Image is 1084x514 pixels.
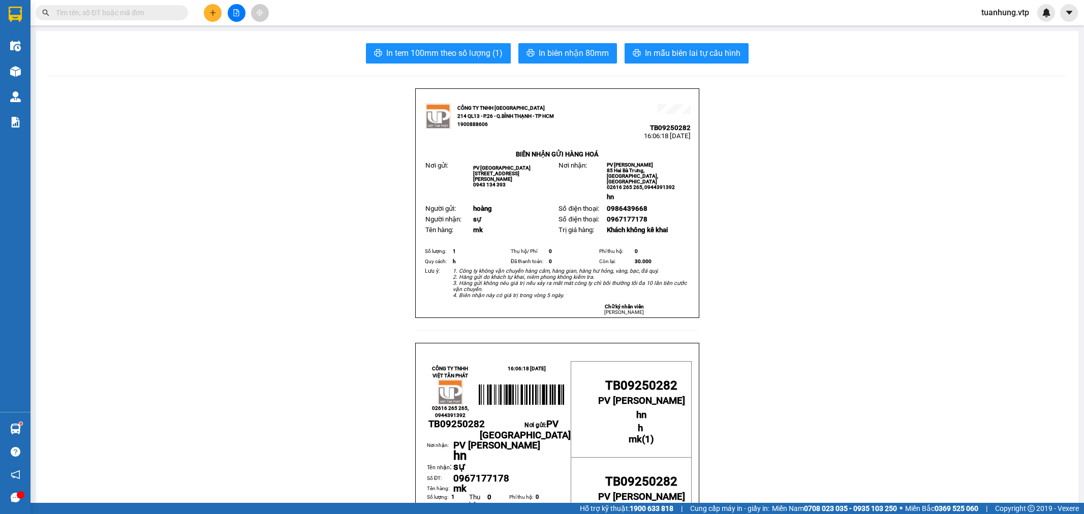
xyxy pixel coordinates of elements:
span: printer [526,49,535,58]
span: Người nhận: [425,215,461,223]
span: Nơi gửi: [480,422,571,440]
span: 1 [453,248,456,254]
span: PV [PERSON_NAME] [453,440,540,451]
span: Tên nhận [427,464,450,471]
span: 16:06:18 [DATE] [508,366,546,371]
td: Số ĐT: [427,473,453,485]
span: printer [374,49,382,58]
strong: 0708 023 035 - 0935 103 250 [804,504,897,512]
button: printerIn tem 100mm theo số lượng (1) [366,43,511,63]
span: PV [PERSON_NAME] [598,395,685,406]
span: Nơi gửi: [425,162,448,169]
img: warehouse-icon [10,91,21,102]
span: [STREET_ADDRESS][PERSON_NAME] [473,171,519,182]
span: 0986439668 [607,205,647,212]
span: TB09250282 [605,474,677,489]
span: 30.000 [635,259,652,264]
img: warehouse-icon [10,424,21,434]
sup: 1 [19,422,22,425]
button: file-add [228,4,245,22]
span: 0 [549,259,552,264]
span: TB09250282 [605,378,677,393]
span: PV [GEOGRAPHIC_DATA] [473,165,531,171]
span: PV [PERSON_NAME] [598,491,685,502]
span: Số điện thoại: [559,205,599,212]
span: hn [607,193,614,201]
span: In biên nhận 80mm [539,47,609,59]
strong: ( ) [629,423,654,445]
span: Miền Nam [772,503,897,514]
td: Nơi nhận: [427,441,453,462]
strong: 1900 633 818 [630,504,673,512]
strong: 0369 525 060 [935,504,978,512]
span: message [11,493,20,502]
span: file-add [233,9,240,16]
span: 1 [451,494,454,500]
span: TB09250282 [428,419,485,430]
span: 16:06:18 [DATE] [644,132,691,140]
span: search [42,9,49,16]
strong: CÔNG TY TNHH VIỆT TÂN PHÁT [432,366,468,378]
span: 0 [549,248,552,254]
span: [PERSON_NAME] [604,309,644,315]
span: 1 [645,434,651,445]
span: hn [453,448,467,463]
span: 85 Hai Bà Trưng, [GEOGRAPHIC_DATA], [GEOGRAPHIC_DATA] [607,168,658,184]
td: Thụ hộ/ Phí [509,246,547,256]
span: sự [453,461,464,472]
span: 02616 265 265, 0944391392 [607,184,675,190]
span: 0 [487,493,491,501]
span: 0943 134 393 [473,182,506,187]
td: Quy cách: [423,256,451,267]
span: Người gửi: [425,205,456,212]
img: logo [438,379,463,405]
span: PV [PERSON_NAME] [607,162,653,168]
span: printer [633,49,641,58]
td: Còn lại: [598,256,633,267]
span: caret-down [1065,8,1074,17]
span: Miền Bắc [905,503,978,514]
span: plus [209,9,216,16]
span: 0 [536,494,539,500]
strong: CÔNG TY TNHH [GEOGRAPHIC_DATA] 214 QL13 - P.26 - Q.BÌNH THẠNH - TP HCM 1900888606 [457,105,554,127]
span: 0 [635,248,638,254]
span: Thu hộ: [469,493,480,508]
span: | [681,503,683,514]
img: icon-new-feature [1042,8,1051,17]
button: printerIn biên nhận 80mm [518,43,617,63]
img: logo [425,104,451,129]
span: sự [473,215,481,223]
strong: BIÊN NHẬN GỬI HÀNG HOÁ [516,150,599,158]
span: h [453,259,456,264]
em: 1. Công ty không vận chuyển hàng cấm, hàng gian, hàng hư hỏng, vàng, bạc, đá quý. 2. Hàng gửi do ... [453,268,687,299]
td: Đã thanh toán: [509,256,547,267]
span: : [427,462,452,471]
button: printerIn mẫu biên lai tự cấu hình [625,43,749,63]
input: Tìm tên, số ĐT hoặc mã đơn [56,7,176,18]
span: mk [473,226,483,234]
span: Lưu ý: [425,268,440,274]
td: Tên hàng: [427,485,453,494]
span: 0967177178 [453,473,509,484]
span: Nơi nhận: [559,162,587,169]
span: hn [636,409,646,421]
span: copyright [1028,505,1035,512]
span: notification [11,470,20,479]
button: caret-down [1060,4,1078,22]
span: Trị giá hàng: [559,226,594,234]
span: Khách không kê khai [607,226,668,234]
strong: Chữ ký nhân viên [605,304,644,309]
img: warehouse-icon [10,41,21,51]
span: In tem 100mm theo số lượng (1) [386,47,503,59]
img: solution-icon [10,117,21,127]
span: | [986,503,987,514]
span: hoàng [473,205,492,212]
span: question-circle [11,447,20,457]
span: Số điện thoại: [559,215,599,223]
span: 0967177178 [607,215,647,223]
img: logo-vxr [9,7,22,22]
span: Cung cấp máy in - giấy in: [690,503,769,514]
span: mk [453,483,467,494]
span: h [638,423,643,434]
span: PV [GEOGRAPHIC_DATA] [480,419,571,441]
